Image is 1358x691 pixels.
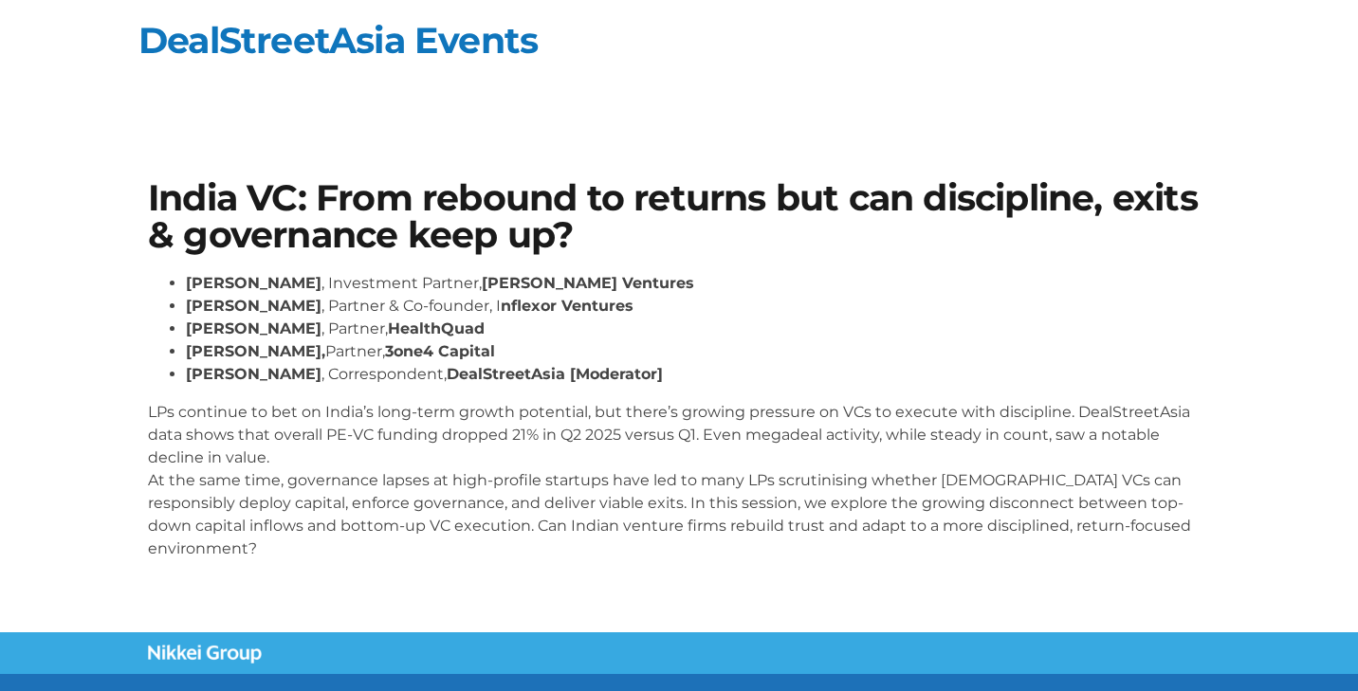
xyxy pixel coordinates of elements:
[186,319,321,337] strong: [PERSON_NAME]
[482,274,694,292] strong: [PERSON_NAME] Ventures
[148,180,1210,253] h1: India VC: From rebound to returns but can discipline, exits & governance keep up?
[186,342,325,360] strong: [PERSON_NAME],
[186,363,1210,386] li: , Correspondent,
[138,18,538,63] a: DealStreetAsia Events
[186,340,1210,363] li: Partner,
[148,645,262,664] img: Nikkei Group
[186,297,321,315] strong: [PERSON_NAME]
[501,297,633,315] strong: nflexor Ventures
[186,318,1210,340] li: , Partner,
[148,401,1210,560] p: LPs continue to bet on India’s long-term growth potential, but there’s growing pressure on VCs to...
[186,274,321,292] strong: [PERSON_NAME]
[186,295,1210,318] li: , Partner & Co-founder, I
[186,272,1210,295] li: , Investment Partner,
[385,342,495,360] strong: 3one4 Capital
[388,319,485,337] strong: HealthQuad
[186,365,321,383] strong: [PERSON_NAME]
[447,365,663,383] strong: DealStreetAsia [Moderator]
